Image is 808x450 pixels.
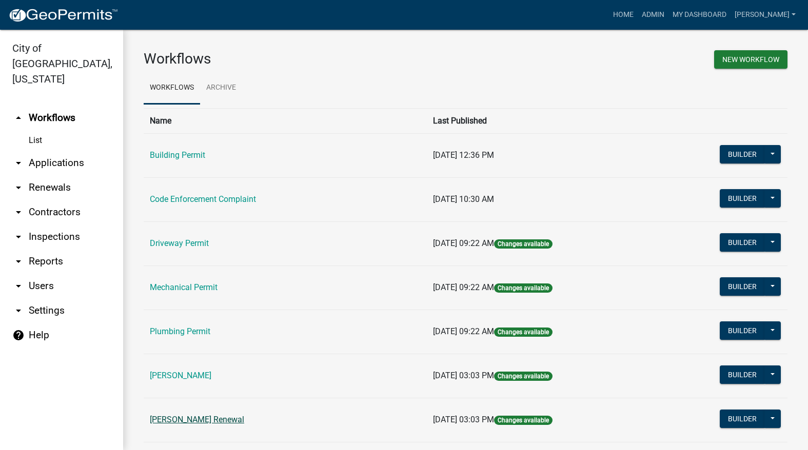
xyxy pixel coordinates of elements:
span: [DATE] 09:22 AM [433,282,494,292]
i: arrow_drop_down [12,255,25,268]
a: My Dashboard [668,5,731,25]
button: Builder [720,189,765,208]
span: Changes available [494,416,553,425]
i: arrow_drop_down [12,157,25,169]
button: Builder [720,365,765,384]
a: Driveway Permit [150,238,209,248]
span: [DATE] 09:22 AM [433,326,494,336]
span: [DATE] 09:22 AM [433,238,494,248]
button: New Workflow [714,50,787,69]
i: help [12,329,25,341]
span: [DATE] 03:03 PM [433,371,494,380]
a: Archive [200,72,242,105]
button: Builder [720,277,765,296]
button: Builder [720,410,765,428]
i: arrow_drop_down [12,231,25,243]
a: [PERSON_NAME] Renewal [150,415,244,424]
a: Home [609,5,638,25]
a: Code Enforcement Complaint [150,194,256,204]
span: [DATE] 10:30 AM [433,194,494,204]
i: arrow_drop_down [12,206,25,218]
i: arrow_drop_down [12,280,25,292]
a: [PERSON_NAME] [150,371,211,380]
span: Changes available [494,328,553,337]
a: Mechanical Permit [150,282,218,292]
button: Builder [720,233,765,252]
a: [PERSON_NAME] [731,5,800,25]
span: [DATE] 12:36 PM [433,150,494,160]
i: arrow_drop_down [12,304,25,317]
i: arrow_drop_down [12,181,25,194]
i: arrow_drop_up [12,112,25,124]
th: Last Published [427,108,658,133]
a: Plumbing Permit [150,326,210,336]
h3: Workflows [144,50,458,68]
button: Builder [720,145,765,163]
a: Workflows [144,72,200,105]
button: Builder [720,321,765,340]
span: Changes available [494,239,553,249]
a: Admin [638,5,668,25]
span: Changes available [494,372,553,381]
a: Building Permit [150,150,205,160]
span: Changes available [494,283,553,293]
span: [DATE] 03:03 PM [433,415,494,424]
th: Name [144,108,427,133]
